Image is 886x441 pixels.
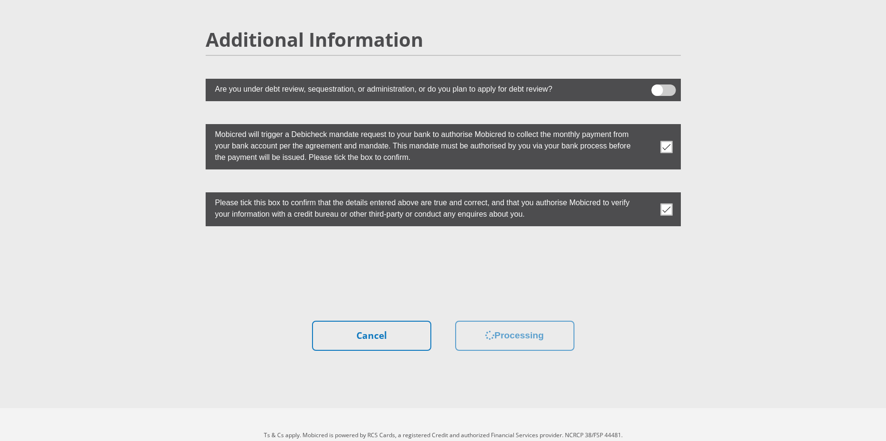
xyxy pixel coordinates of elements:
[206,192,633,222] label: Please tick this box to confirm that the details entered above are true and correct, and that you...
[312,321,431,351] a: Cancel
[206,28,681,51] h2: Additional Information
[371,249,516,286] iframe: reCAPTCHA
[206,124,633,166] label: Mobicred will trigger a Debicheck mandate request to your bank to authorise Mobicred to collect t...
[206,79,633,97] label: Are you under debt review, sequestration, or administration, or do you plan to apply for debt rev...
[178,431,708,440] p: Ts & Cs apply. Mobicred is powered by RCS Cards, a registered Credit and authorized Financial Ser...
[455,321,574,351] button: Processing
